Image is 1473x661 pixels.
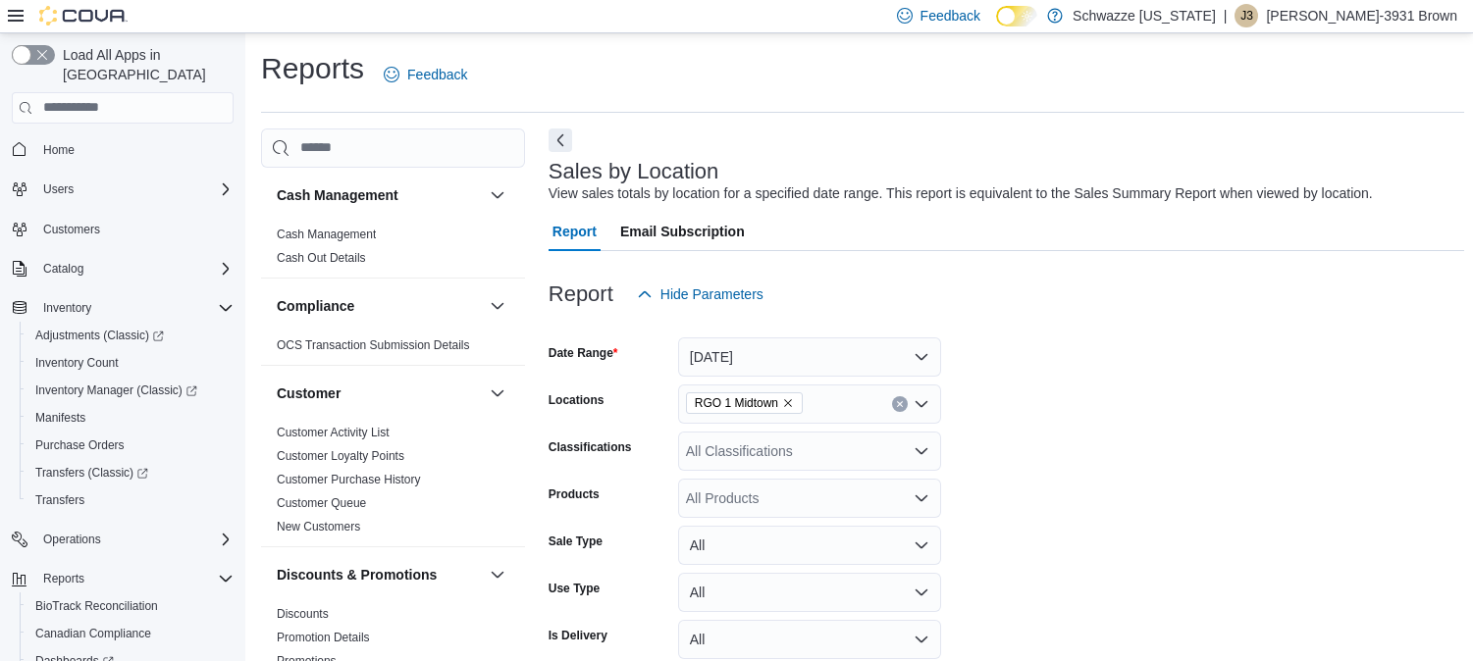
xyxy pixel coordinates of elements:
a: Customer Loyalty Points [277,449,404,463]
span: Operations [43,532,101,547]
button: Users [4,176,241,203]
a: Purchase Orders [27,433,132,457]
span: Inventory Manager (Classic) [35,382,197,398]
a: Customers [35,218,108,241]
button: All [678,573,941,612]
a: Adjustments (Classic) [20,322,241,349]
a: OCS Transaction Submission Details [277,338,470,352]
button: Purchase Orders [20,432,241,459]
span: Load All Apps in [GEOGRAPHIC_DATA] [55,45,234,84]
span: Adjustments (Classic) [27,324,234,347]
span: Inventory Manager (Classic) [27,379,234,402]
button: Canadian Compliance [20,620,241,647]
span: BioTrack Reconciliation [35,598,158,614]
button: Open list of options [914,490,929,506]
button: Clear input [892,396,908,412]
a: Inventory Count [27,351,127,375]
button: Catalog [35,257,91,280]
span: Discounts [277,606,329,622]
label: Sale Type [549,534,603,549]
p: [PERSON_NAME]-3931 Brown [1266,4,1457,27]
button: [DATE] [678,337,941,377]
span: Inventory Count [27,351,234,375]
a: Promotion Details [277,631,370,644]
a: Inventory Manager (Classic) [20,377,241,404]
span: Transfers [27,488,234,512]
h3: Customer [277,383,341,403]
a: Cash Management [277,228,376,241]
input: Dark Mode [996,6,1037,26]
span: Canadian Compliance [27,622,234,645]
h3: Sales by Location [549,160,719,183]
button: Home [4,135,241,164]
button: Cash Management [277,185,482,205]
h3: Compliance [277,296,354,316]
span: Users [35,178,234,201]
button: Customer [486,381,509,405]
a: Cash Out Details [277,251,366,265]
button: Customers [4,215,241,243]
a: Adjustments (Classic) [27,324,172,347]
span: Hide Parameters [660,284,763,304]
a: Canadian Compliance [27,622,159,645]
button: Users [35,178,81,201]
span: Reports [35,567,234,590]
span: Users [43,181,74,197]
span: Customer Activity List [277,425,390,440]
span: Purchase Orders [35,437,125,453]
span: Cash Out Details [277,250,366,266]
button: Catalog [4,255,241,282]
span: Canadian Compliance [35,626,151,641]
img: Cova [39,6,128,25]
span: Dark Mode [996,26,997,27]
button: Compliance [486,294,509,318]
span: Feedback [407,65,467,84]
button: All [678,620,941,659]
button: Customer [277,383,482,403]
span: Customer Purchase History [277,472,421,487]
a: Customer Purchase History [277,473,421,486]
label: Locations [549,392,605,408]
a: Feedback [376,55,475,94]
h3: Discounts & Promotions [277,565,437,585]
h3: Cash Management [277,185,398,205]
div: Cash Management [261,223,525,278]
button: Transfers [20,486,241,514]
span: J3 [1240,4,1253,27]
label: Products [549,486,600,502]
span: OCS Transaction Submission Details [277,337,470,353]
span: Report [552,212,597,251]
a: Manifests [27,406,93,430]
span: Inventory [35,296,234,320]
div: View sales totals by location for a specified date range. This report is equivalent to the Sales ... [549,183,1373,204]
a: Transfers [27,488,92,512]
span: Manifests [27,406,234,430]
span: Home [35,137,234,162]
span: Promotion Details [277,630,370,645]
p: Schwazze [US_STATE] [1073,4,1216,27]
a: Customer Activity List [277,426,390,439]
button: Open list of options [914,443,929,459]
span: Transfers (Classic) [27,461,234,484]
span: BioTrack Reconciliation [27,594,234,618]
button: Open list of options [914,396,929,412]
span: Catalog [35,257,234,280]
button: Inventory [35,296,99,320]
a: Inventory Manager (Classic) [27,379,205,402]
button: Cash Management [486,183,509,207]
span: Customer Loyalty Points [277,448,404,464]
span: New Customers [277,519,360,534]
button: Reports [4,565,241,592]
span: Inventory [43,300,91,316]
span: Customers [35,217,234,241]
label: Date Range [549,345,618,361]
span: Email Subscription [620,212,745,251]
label: Use Type [549,581,600,596]
button: Discounts & Promotions [486,563,509,586]
button: All [678,526,941,565]
span: Catalog [43,261,83,277]
a: Home [35,138,82,162]
span: Adjustments (Classic) [35,328,164,343]
span: Customers [43,222,100,237]
p: | [1224,4,1228,27]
